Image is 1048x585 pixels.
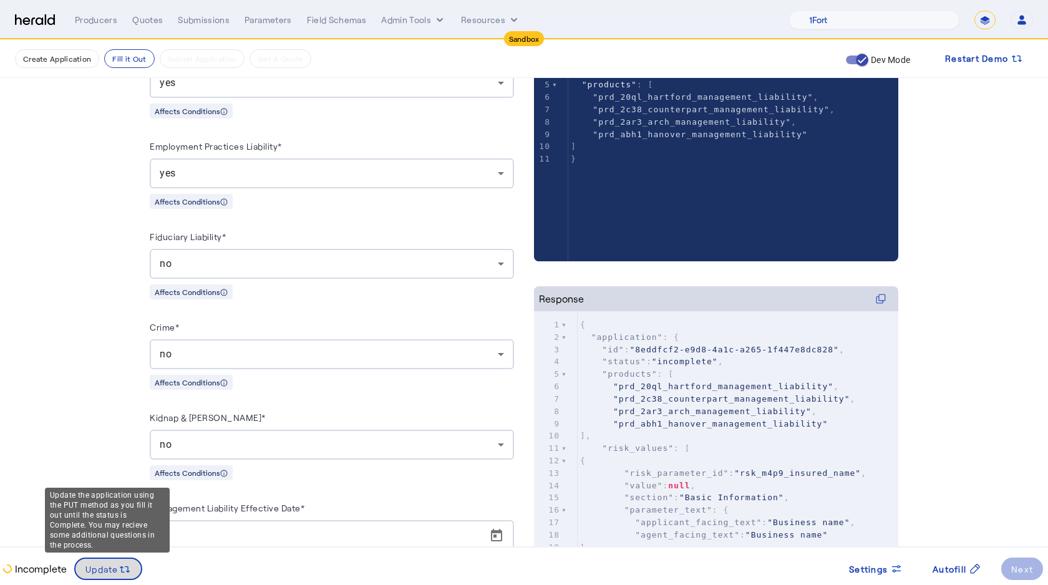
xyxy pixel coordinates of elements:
[571,117,797,127] span: ,
[534,504,561,516] div: 16
[534,380,561,393] div: 6
[534,516,561,529] div: 17
[150,141,282,152] label: Employment Practices Liability*
[534,418,561,430] div: 9
[571,92,818,102] span: ,
[160,77,176,89] span: yes
[534,344,561,356] div: 3
[534,491,561,504] div: 15
[534,368,561,380] div: 5
[534,467,561,480] div: 13
[160,438,172,450] span: no
[593,130,807,139] span: "prd_abh1_hanover_management_liability"
[150,231,226,242] label: Fiduciary Liability*
[734,468,861,478] span: "rsk_m4p9_insured_name"
[613,407,812,416] span: "prd_2ar3_arch_management_liability"
[245,14,292,26] div: Parameters
[150,375,233,390] div: Affects Conditions
[624,493,674,502] span: "section"
[534,355,561,368] div: 4
[580,468,866,478] span: : ,
[381,14,446,26] button: internal dropdown menu
[534,331,561,344] div: 2
[534,480,561,492] div: 14
[150,194,233,209] div: Affects Conditions
[132,14,163,26] div: Quotes
[580,332,679,342] span: : {
[160,258,172,269] span: no
[582,80,637,89] span: "products"
[250,49,311,68] button: Get A Quote
[629,345,838,354] span: "8eddfcf2-e9d8-4a1c-a265-1f447e8dc828"
[580,407,817,416] span: ,
[534,430,561,442] div: 10
[534,442,561,455] div: 11
[580,357,724,366] span: : ,
[613,382,833,391] span: "prd_20ql_hartford_management_liability"
[602,345,624,354] span: "id"
[591,332,663,342] span: "application"
[534,393,561,405] div: 7
[635,530,740,539] span: "agent_facing_text"
[580,345,845,354] span: : ,
[624,481,663,490] span: "value"
[602,357,646,366] span: "status"
[580,394,855,404] span: ,
[580,369,674,379] span: : [
[504,31,545,46] div: Sandbox
[593,117,791,127] span: "prd_2ar3_arch_management_liability"
[571,142,576,151] span: ]
[849,563,888,576] span: Settings
[839,558,913,580] button: Settings
[580,493,790,502] span: : ,
[160,49,245,68] button: Submit Application
[767,518,850,527] span: "Business name"
[74,558,142,580] button: Update
[868,54,910,66] label: Dev Mode
[534,529,561,541] div: 18
[534,286,898,526] herald-code-block: Response
[307,14,367,26] div: Field Schemas
[935,47,1033,70] button: Restart Demo
[15,49,99,68] button: Create Application
[580,530,828,539] span: :
[593,92,813,102] span: "prd_20ql_hartford_management_liability"
[534,541,561,554] div: 19
[534,79,552,91] div: 5
[482,521,512,551] button: Open calendar
[534,128,552,141] div: 9
[534,455,561,467] div: 12
[635,518,762,527] span: "applicant_facing_text"
[534,405,561,418] div: 8
[580,456,586,465] span: {
[150,284,233,299] div: Affects Conditions
[580,443,691,453] span: : [
[150,322,179,332] label: Crime*
[933,563,966,576] span: Autofill
[178,14,230,26] div: Submissions
[534,319,561,331] div: 1
[160,348,172,360] span: no
[668,481,690,490] span: null
[580,320,586,329] span: {
[75,14,117,26] div: Producers
[45,488,170,553] div: Update the application using the PUT method as you fill it out until the status is Complete. You ...
[602,443,674,453] span: "risk_values"
[945,51,1008,66] span: Restart Demo
[580,543,591,552] span: },
[571,105,835,114] span: ,
[613,419,828,428] span: "prd_abh1_hanover_management_liability"
[745,530,828,539] span: "Business name"
[150,412,266,423] label: Kidnap & [PERSON_NAME]*
[150,104,233,118] div: Affects Conditions
[580,481,696,490] span: : ,
[539,291,584,306] div: Response
[580,382,839,391] span: ,
[160,167,176,179] span: yes
[534,104,552,116] div: 7
[624,468,729,478] span: "risk_parameter_id"
[534,153,552,165] div: 11
[104,49,154,68] button: Fill it Out
[580,518,855,527] span: : ,
[534,140,552,153] div: 10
